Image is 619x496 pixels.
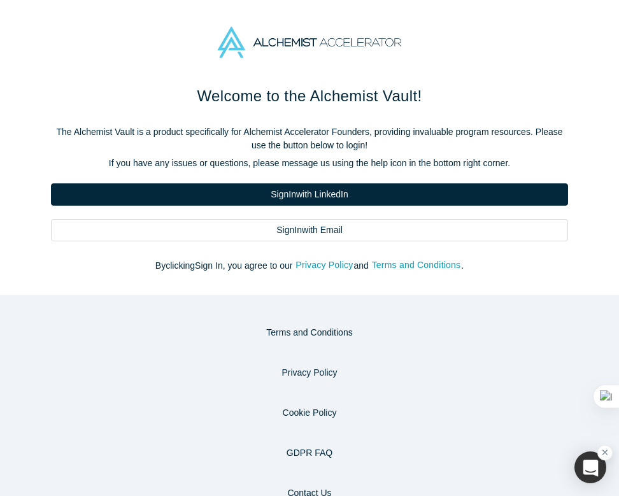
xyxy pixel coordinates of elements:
button: Terms and Conditions [253,322,366,344]
p: The Alchemist Vault is a product specifically for Alchemist Accelerator Founders, providing inval... [51,125,568,152]
p: By clicking Sign In , you agree to our and . [51,259,568,273]
button: Cookie Policy [269,402,350,424]
a: GDPR FAQ [273,442,346,464]
button: Privacy Policy [295,258,353,273]
a: SignInwith Email [51,219,568,241]
p: If you have any issues or questions, please message us using the help icon in the bottom right co... [51,157,568,170]
button: Privacy Policy [268,362,350,384]
h1: Welcome to the Alchemist Vault! [51,85,568,108]
a: SignInwith LinkedIn [51,183,568,206]
img: Alchemist Accelerator Logo [218,27,401,58]
button: Terms and Conditions [371,258,462,273]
